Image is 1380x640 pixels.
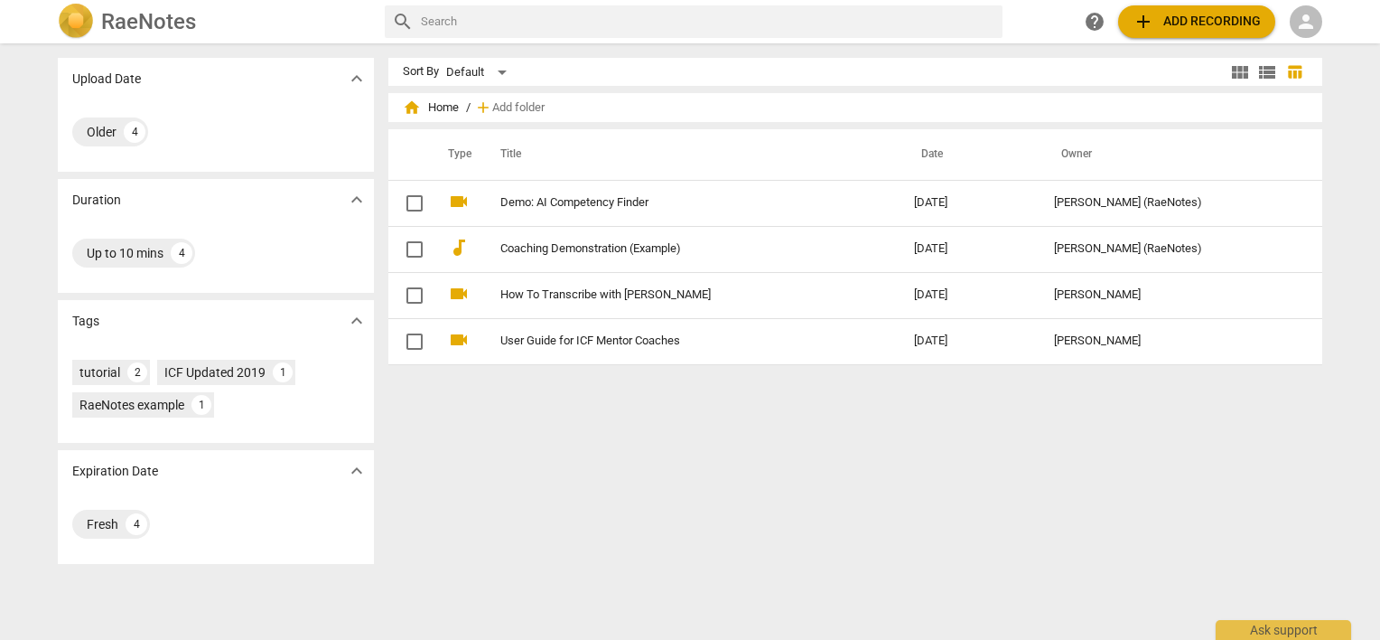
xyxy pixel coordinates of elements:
span: person [1295,11,1317,33]
th: Date [900,129,1040,180]
button: Show more [343,65,370,92]
span: videocam [448,283,470,305]
p: Expiration Date [72,462,158,481]
span: / [466,101,471,115]
div: 4 [124,121,145,143]
span: videocam [448,191,470,212]
td: [DATE] [900,318,1040,364]
td: [DATE] [900,272,1040,318]
button: List view [1254,59,1281,86]
span: help [1084,11,1105,33]
button: Show more [343,186,370,213]
button: Tile view [1226,59,1254,86]
p: Duration [72,191,121,210]
div: [PERSON_NAME] [1054,288,1289,302]
td: [DATE] [900,226,1040,272]
p: Upload Date [72,70,141,89]
div: 1 [191,395,211,415]
span: home [403,99,421,117]
span: Add recording [1133,11,1261,33]
span: expand_more [346,310,368,332]
div: 1 [273,362,293,382]
span: videocam [448,329,470,351]
div: RaeNotes example [79,396,184,414]
img: Logo [58,4,94,40]
div: tutorial [79,363,120,381]
input: Search [421,7,995,36]
th: Title [479,129,900,180]
span: view_module [1229,61,1251,83]
a: Coaching Demonstration (Example) [500,242,849,256]
button: Upload [1118,5,1275,38]
span: add [474,99,492,117]
a: LogoRaeNotes [58,4,370,40]
button: Show more [343,457,370,485]
a: Demo: AI Competency Finder [500,196,849,210]
button: Show more [343,307,370,334]
span: view_list [1256,61,1278,83]
span: search [392,11,414,33]
div: Fresh [87,515,118,533]
div: [PERSON_NAME] [1054,334,1289,348]
div: [PERSON_NAME] (RaeNotes) [1054,196,1289,210]
div: 4 [171,242,192,264]
td: [DATE] [900,180,1040,226]
a: User Guide for ICF Mentor Coaches [500,334,849,348]
div: Ask support [1216,620,1351,640]
div: Up to 10 mins [87,244,163,262]
div: 2 [127,362,147,382]
span: Add folder [492,101,545,115]
span: expand_more [346,68,368,89]
span: Home [403,99,459,117]
div: Default [446,58,513,87]
span: expand_more [346,189,368,211]
th: Owner [1040,129,1303,180]
p: Tags [72,312,99,331]
button: Table view [1281,59,1308,86]
span: add [1133,11,1154,33]
a: How To Transcribe with [PERSON_NAME] [500,288,849,302]
span: expand_more [346,460,368,482]
div: ICF Updated 2019 [164,363,266,381]
h2: RaeNotes [101,9,196,34]
div: Sort By [403,65,439,79]
div: [PERSON_NAME] (RaeNotes) [1054,242,1289,256]
span: table_chart [1286,63,1303,80]
div: Older [87,123,117,141]
a: Help [1078,5,1111,38]
th: Type [434,129,479,180]
div: 4 [126,513,147,535]
span: audiotrack [448,237,470,259]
